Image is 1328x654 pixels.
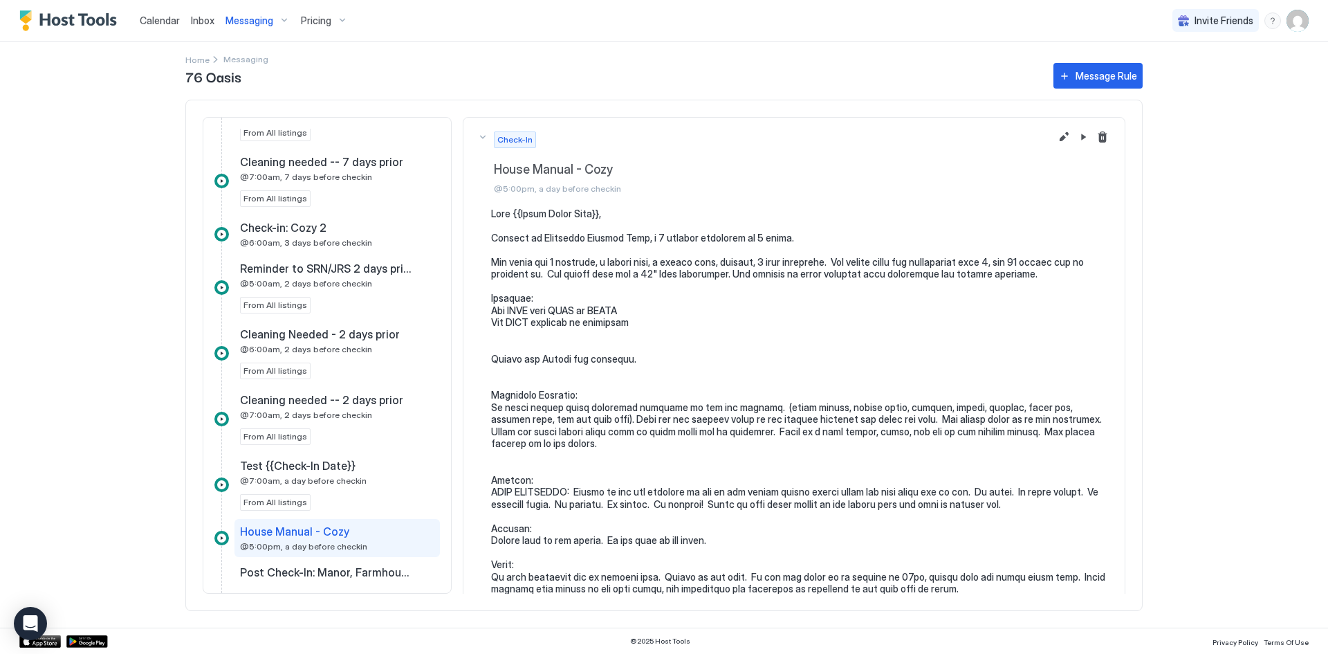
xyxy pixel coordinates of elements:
div: Breadcrumb [185,52,210,66]
span: Cleaning Needed - 2 days prior [240,327,400,341]
a: Privacy Policy [1212,634,1258,648]
span: @6:00am, 3 days before checkin [240,237,372,248]
span: Check-in: Cozy 2 [240,221,326,235]
span: Reminder to SRN/JRS 2 days prior to check in [240,262,412,275]
span: Invite Friends [1195,15,1253,27]
span: Cleaning needed -- 7 days prior [240,155,403,169]
span: House Manual - Cozy [240,525,349,538]
a: Terms Of Use [1264,634,1309,648]
span: Post Check-In: Manor, Farmhouse, [GEOGRAPHIC_DATA], Pond [240,565,412,579]
span: @5:00am, 2 days before checkin [240,278,372,289]
a: Host Tools Logo [19,10,123,31]
div: User profile [1286,10,1309,32]
a: Home [185,52,210,66]
span: From All listings [243,192,307,205]
span: Test {{Check-In Date}} [240,459,356,473]
button: Pause Message Rule [1075,129,1091,145]
span: @7:00am, 2 days before checkin [240,410,372,420]
span: Breadcrumb [223,54,268,64]
span: Check-In [497,134,533,146]
span: @6:00am, 2 days before checkin [240,344,372,354]
div: menu [1264,12,1281,29]
span: Inbox [191,15,214,26]
button: Check-InHouse Manual - Cozy@5:00pm, a day before checkin [463,118,1125,208]
span: @7:00am, 7 days before checkin [240,172,372,182]
span: From All listings [243,496,307,509]
span: From All listings [243,127,307,139]
button: Delete message rule [1094,129,1111,145]
span: @5:00pm, a day before checkin [240,541,367,552]
span: Pricing [301,15,331,27]
span: Terms Of Use [1264,638,1309,646]
span: Calendar [140,15,180,26]
span: © 2025 Host Tools [630,637,690,646]
a: Calendar [140,13,180,28]
span: Home [185,55,210,65]
button: Message Rule [1053,63,1143,89]
a: App Store [19,635,61,648]
div: Message Rule [1076,69,1137,83]
span: House Manual - Cozy [494,162,1111,178]
span: @7:00am, a day before checkin [240,475,367,486]
span: From All listings [243,365,307,377]
span: Privacy Policy [1212,638,1258,646]
a: Inbox [191,13,214,28]
span: Cleaning needed -- 2 days prior [240,393,403,407]
span: @5:00pm, a day before checkin [494,183,1111,194]
span: From All listings [243,299,307,311]
span: 76 Oasis [185,66,1040,87]
span: Messaging [225,15,273,27]
span: From All listings [243,430,307,443]
div: Open Intercom Messenger [14,607,47,640]
a: Google Play Store [66,635,108,648]
button: Edit message rule [1055,129,1072,145]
